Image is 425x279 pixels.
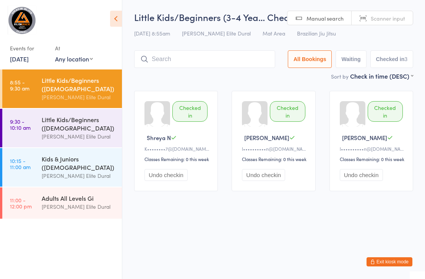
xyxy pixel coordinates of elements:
div: Classes Remaining: 0 this week [144,156,210,162]
time: 9:30 - 10:10 am [10,118,31,131]
div: Classes Remaining: 0 this week [242,156,307,162]
span: Brazilian Jiu Jitsu [297,29,336,37]
span: Manual search [307,15,344,22]
div: Checked in [368,101,403,122]
label: Sort by [331,73,349,80]
div: Little Kids/Beginners ([DEMOGRAPHIC_DATA]) [42,115,115,132]
button: Undo checkin [144,169,188,181]
span: Shreya N [147,134,171,142]
div: l••••••••••n@[DOMAIN_NAME] [242,145,307,152]
div: K••••••••7@[DOMAIN_NAME] [144,145,210,152]
span: Scanner input [371,15,405,22]
div: Checked in [270,101,305,122]
button: Waiting [336,50,366,68]
a: 8:55 -9:30 amLittle Kids/Beginners ([DEMOGRAPHIC_DATA])[PERSON_NAME] Elite Dural [2,69,122,108]
button: Undo checkin [340,169,383,181]
div: [PERSON_NAME] Elite Dural [42,93,115,102]
span: [PERSON_NAME] [244,134,289,142]
div: Check in time (DESC) [350,72,413,80]
div: Kids & Juniors ([DEMOGRAPHIC_DATA]) [42,155,115,171]
button: Checked in3 [370,50,414,68]
div: Any location [55,55,93,63]
time: 10:15 - 11:00 am [10,158,31,170]
div: [PERSON_NAME] Elite Dural [42,132,115,141]
span: [PERSON_NAME] Elite Dural [182,29,251,37]
img: Gracie Elite Jiu Jitsu Dural [8,6,36,34]
div: Events for [10,42,47,55]
a: 11:00 -12:00 pmAdults All Levels Gi[PERSON_NAME] Elite Dural [2,187,122,219]
div: Little Kids/Beginners ([DEMOGRAPHIC_DATA]) [42,76,115,93]
div: l••••••••••n@[DOMAIN_NAME] [340,145,405,152]
button: Undo checkin [242,169,285,181]
time: 11:00 - 12:00 pm [10,197,32,209]
div: 3 [404,56,407,62]
a: 10:15 -11:00 amKids & Juniors ([DEMOGRAPHIC_DATA])[PERSON_NAME] Elite Dural [2,148,122,187]
span: [PERSON_NAME] [342,134,387,142]
span: Mat Area [263,29,285,37]
div: Checked in [172,101,208,122]
div: Classes Remaining: 0 this week [340,156,405,162]
a: [DATE] [10,55,29,63]
time: 8:55 - 9:30 am [10,79,29,91]
div: [PERSON_NAME] Elite Dural [42,202,115,211]
a: 9:30 -10:10 amLittle Kids/Beginners ([DEMOGRAPHIC_DATA])[PERSON_NAME] Elite Dural [2,109,122,147]
button: Exit kiosk mode [367,257,412,266]
div: [PERSON_NAME] Elite Dural [42,171,115,180]
span: [DATE] 8:55am [134,29,170,37]
h2: Little Kids/Beginners (3-4 Yea… Check-in [134,11,413,23]
button: All Bookings [288,50,332,68]
input: Search [134,50,275,68]
div: Adults All Levels Gi [42,194,115,202]
div: At [55,42,93,55]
